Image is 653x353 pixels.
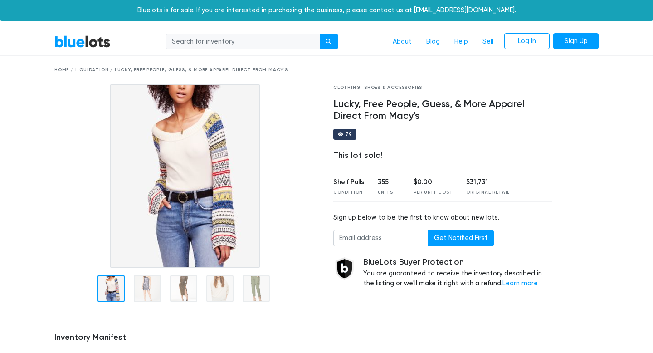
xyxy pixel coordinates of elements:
a: Learn more [502,279,538,287]
a: Blog [419,33,447,50]
a: BlueLots [54,35,111,48]
img: b2fa9162-ace8-4667-9dc4-efcfc2bc514e-1557071538 [110,84,260,268]
div: Per Unit Cost [414,189,453,196]
input: Email address [333,230,429,246]
div: Units [378,189,400,196]
div: Clothing, Shoes & Accessories [333,84,552,91]
div: Shelf Pulls [333,177,364,187]
div: Sign up below to be the first to know about new lots. [333,213,552,223]
a: Sign Up [553,33,599,49]
div: Condition [333,189,364,196]
h5: BlueLots Buyer Protection [363,257,552,267]
div: $31,731 [466,177,510,187]
a: Help [447,33,475,50]
button: Get Notified First [428,230,494,246]
div: 79 [346,132,352,137]
input: Search for inventory [166,34,320,50]
div: Home / Liquidation / Lucky, Free People, Guess, & More Apparel Direct From Macy's [54,67,599,74]
div: Original Retail [466,189,510,196]
a: Log In [504,33,550,49]
div: You are guaranteed to receive the inventory described in the listing or we'll make it right with ... [363,257,552,289]
a: About [385,33,419,50]
h5: Inventory Manifest [54,333,599,343]
div: $0.00 [414,177,453,187]
h4: Lucky, Free People, Guess, & More Apparel Direct From Macy's [333,98,552,122]
a: Sell [475,33,501,50]
div: 355 [378,177,400,187]
img: buyer_protection_shield-3b65640a83011c7d3ede35a8e5a80bfdfaa6a97447f0071c1475b91a4b0b3d01.png [333,257,356,280]
div: This lot sold! [333,151,552,161]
